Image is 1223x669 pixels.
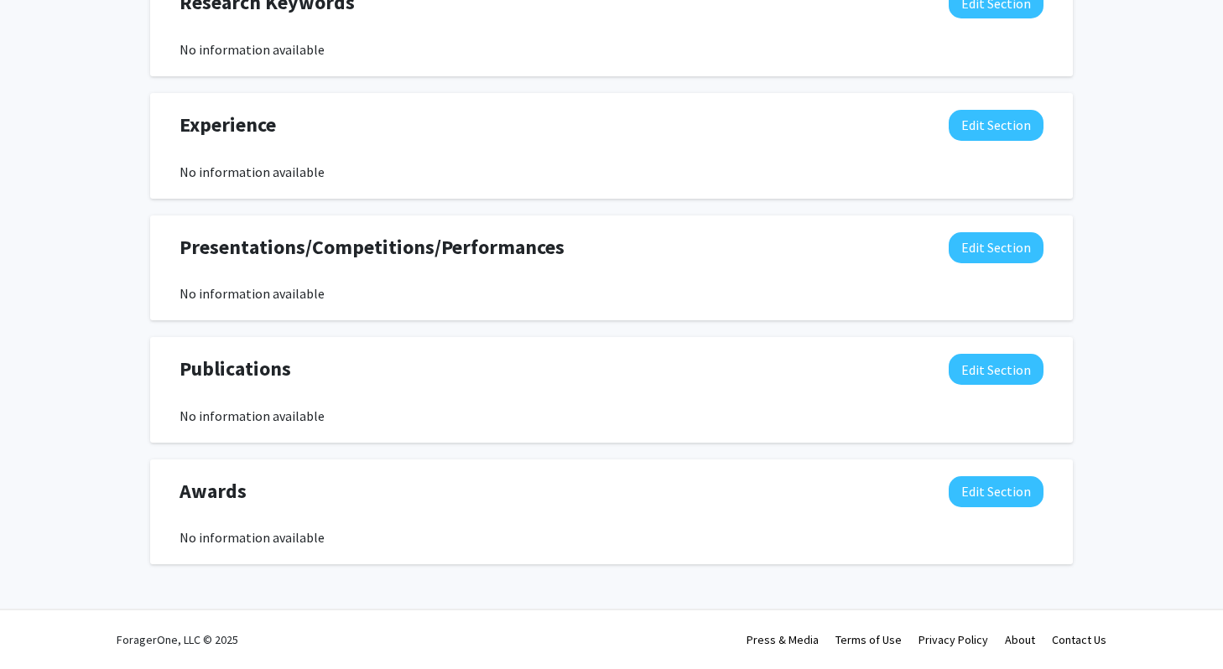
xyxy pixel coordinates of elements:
[180,283,1043,303] div: No information available
[1052,632,1106,647] a: Contact Us
[180,406,1043,426] div: No information available
[13,594,71,656] iframe: Chat
[117,610,238,669] div: ForagerOne, LLC © 2025
[180,162,1043,182] div: No information available
[1005,632,1035,647] a: About
[949,476,1043,507] button: Edit Awards
[180,232,565,262] span: Presentations/Competitions/Performances
[949,232,1043,263] button: Edit Presentations/Competitions/Performances
[919,632,988,647] a: Privacy Policy
[180,476,247,506] span: Awards
[835,632,902,647] a: Terms of Use
[949,110,1043,141] button: Edit Experience
[180,527,1043,547] div: No information available
[180,354,291,384] span: Publications
[180,110,276,140] span: Experience
[180,39,1043,60] div: No information available
[747,632,819,647] a: Press & Media
[949,354,1043,385] button: Edit Publications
